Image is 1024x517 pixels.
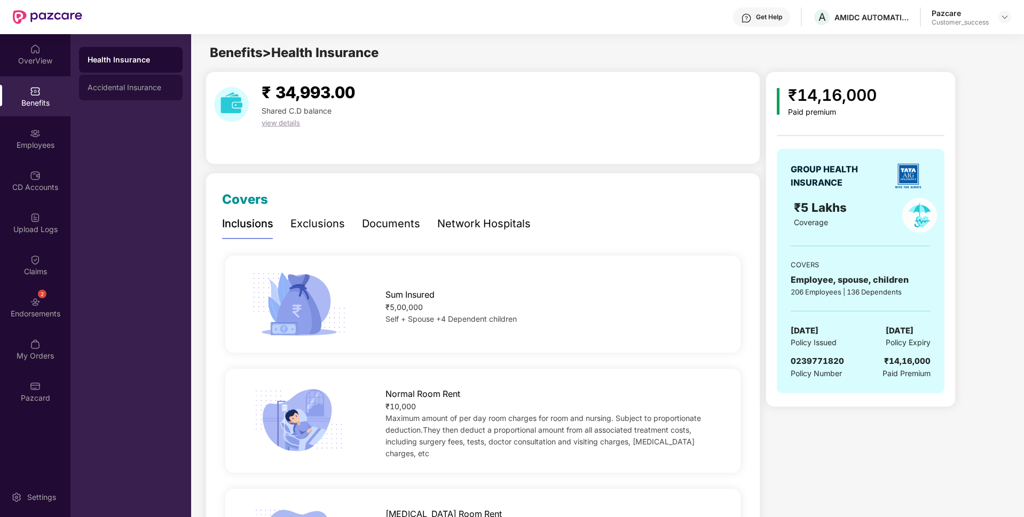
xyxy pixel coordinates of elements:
div: COVERS [791,259,931,270]
span: 0239771820 [791,356,844,366]
img: icon [777,88,779,115]
img: svg+xml;base64,PHN2ZyBpZD0iVXBsb2FkX0xvZ3MiIGRhdGEtbmFtZT0iVXBsb2FkIExvZ3MiIHhtbG5zPSJodHRwOi8vd3... [30,212,41,223]
span: [DATE] [886,324,913,337]
div: Documents [362,216,420,232]
img: download [214,87,249,122]
img: svg+xml;base64,PHN2ZyBpZD0iSG9tZSIgeG1sbnM9Imh0dHA6Ly93d3cudzMub3JnLzIwMDAvc3ZnIiB3aWR0aD0iMjAiIG... [30,44,41,54]
img: icon [248,385,349,456]
img: icon [248,269,349,339]
span: view details [262,118,300,127]
span: ₹5 Lakhs [794,200,850,214]
div: Settings [24,492,59,503]
img: svg+xml;base64,PHN2ZyBpZD0iQ2xhaW0iIHhtbG5zPSJodHRwOi8vd3d3LnczLm9yZy8yMDAwL3N2ZyIgd2lkdGg9IjIwIi... [30,254,41,265]
div: ₹10,000 [385,401,718,412]
div: 2 [38,290,46,298]
div: Get Help [756,13,782,21]
span: Benefits > Health Insurance [210,45,379,60]
span: Coverage [794,218,828,227]
span: Maximum amount of per day room charges for room and nursing. Subject to proportionate deduction.T... [385,413,701,458]
div: AMIDC AUTOMATION TECHNOLOGIES PRIVATE LIMITED [834,12,909,22]
img: svg+xml;base64,PHN2ZyBpZD0iRHJvcGRvd24tMzJ4MzIiIHhtbG5zPSJodHRwOi8vd3d3LnczLm9yZy8yMDAwL3N2ZyIgd2... [1001,13,1009,21]
img: svg+xml;base64,PHN2ZyBpZD0iTXlfT3JkZXJzIiBkYXRhLW5hbWU9Ik15IE9yZGVycyIgeG1sbnM9Imh0dHA6Ly93d3cudz... [30,339,41,349]
div: Accidental Insurance [88,83,174,92]
span: Policy Issued [791,337,837,348]
span: Normal Room Rent [385,387,460,401]
span: Shared C.D balance [262,106,332,115]
span: Sum Insured [385,288,435,301]
div: Health Insurance [88,54,174,65]
img: svg+xml;base64,PHN2ZyBpZD0iQ0RfQWNjb3VudHMiIGRhdGEtbmFtZT0iQ0QgQWNjb3VudHMiIHhtbG5zPSJodHRwOi8vd3... [30,170,41,181]
div: ₹5,00,000 [385,301,718,313]
img: svg+xml;base64,PHN2ZyBpZD0iRW1wbG95ZWVzIiB4bWxucz0iaHR0cDovL3d3dy53My5vcmcvMjAwMC9zdmciIHdpZHRoPS... [30,128,41,139]
span: Self + Spouse +4 Dependent children [385,314,517,323]
img: insurerLogo [889,157,927,195]
span: Covers [222,192,268,207]
div: Customer_success [932,18,989,27]
img: svg+xml;base64,PHN2ZyBpZD0iRW5kb3JzZW1lbnRzIiB4bWxucz0iaHR0cDovL3d3dy53My5vcmcvMjAwMC9zdmciIHdpZH... [30,297,41,307]
span: Policy Expiry [886,337,931,348]
img: policyIcon [902,198,937,233]
div: Pazcare [932,8,989,18]
div: Exclusions [290,216,345,232]
div: GROUP HEALTH INSURANCE [791,163,884,189]
div: Inclusions [222,216,273,232]
span: Paid Premium [883,368,931,379]
img: New Pazcare Logo [13,10,82,24]
img: svg+xml;base64,PHN2ZyBpZD0iU2V0dGluZy0yMHgyMCIgeG1sbnM9Imh0dHA6Ly93d3cudzMub3JnLzIwMDAvc3ZnIiB3aW... [11,492,22,503]
span: [DATE] [791,324,818,337]
img: svg+xml;base64,PHN2ZyBpZD0iQmVuZWZpdHMiIHhtbG5zPSJodHRwOi8vd3d3LnczLm9yZy8yMDAwL3N2ZyIgd2lkdGg9Ij... [30,86,41,97]
img: svg+xml;base64,PHN2ZyBpZD0iSGVscC0zMngzMiIgeG1sbnM9Imh0dHA6Ly93d3cudzMub3JnLzIwMDAvc3ZnIiB3aWR0aD... [741,13,752,23]
span: A [818,11,826,23]
div: Paid premium [788,108,877,117]
div: 206 Employees | 136 Dependents [791,287,931,297]
div: Employee, spouse, children [791,273,931,287]
img: svg+xml;base64,PHN2ZyBpZD0iUGF6Y2FyZCIgeG1sbnM9Imh0dHA6Ly93d3cudzMub3JnLzIwMDAvc3ZnIiB3aWR0aD0iMj... [30,381,41,392]
span: ₹ 34,993.00 [262,83,355,102]
div: Network Hospitals [437,216,531,232]
div: ₹14,16,000 [884,355,931,368]
span: Policy Number [791,369,842,378]
div: ₹14,16,000 [788,83,877,108]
